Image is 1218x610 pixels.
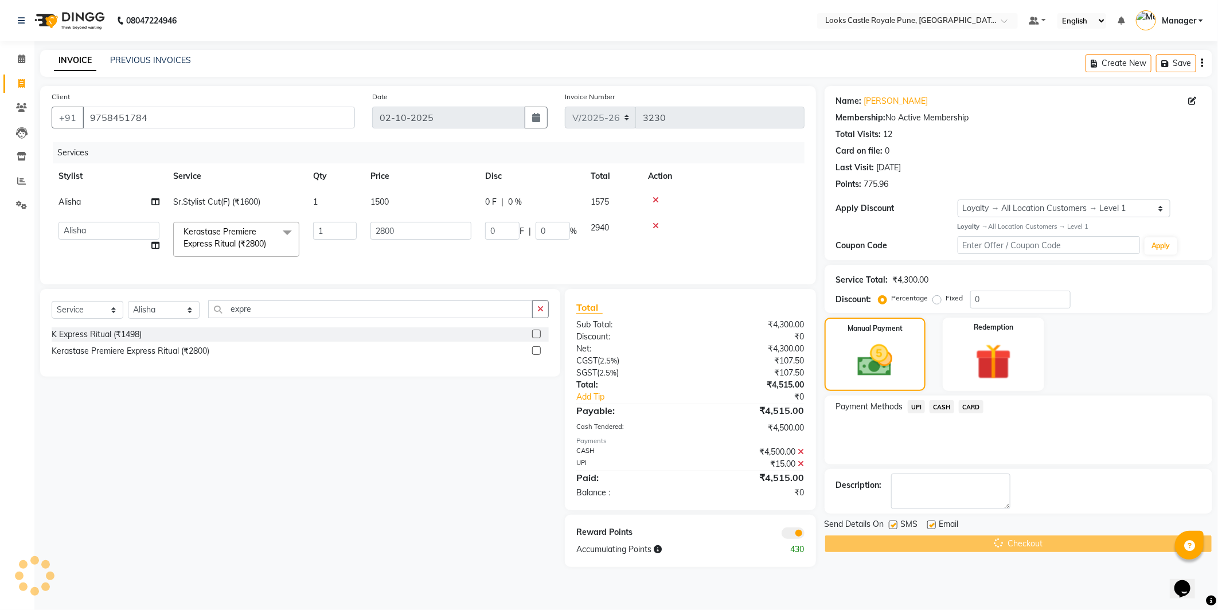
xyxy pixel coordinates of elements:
[568,543,752,556] div: Accumulating Points
[52,92,70,102] label: Client
[964,339,1022,384] img: _gift.svg
[576,302,603,314] span: Total
[836,401,903,413] span: Payment Methods
[690,331,813,343] div: ₹0
[568,471,690,484] div: Paid:
[568,355,690,367] div: ( )
[974,322,1013,333] label: Redemption
[690,487,813,499] div: ₹0
[958,222,988,230] strong: Loyalty →
[690,446,813,458] div: ₹4,500.00
[836,479,882,491] div: Description:
[568,391,711,403] a: Add Tip
[29,5,108,37] img: logo
[1156,54,1196,72] button: Save
[1170,564,1207,599] iframe: chat widget
[184,226,266,249] span: Kerastase Premiere Express Ritual (₹2800)
[576,367,597,378] span: SGST
[370,197,389,207] span: 1500
[52,163,166,189] th: Stylist
[884,128,893,140] div: 12
[752,543,813,556] div: 430
[836,202,958,214] div: Apply Discount
[576,355,598,366] span: CGST
[690,367,813,379] div: ₹107.50
[690,355,813,367] div: ₹107.50
[568,446,690,458] div: CASH
[53,142,813,163] div: Services
[266,238,271,249] a: x
[372,92,388,102] label: Date
[568,526,690,539] div: Reward Points
[313,197,318,207] span: 1
[864,95,928,107] a: [PERSON_NAME]
[52,345,209,357] div: Kerastase Premiere Express Ritual (₹2800)
[836,274,888,286] div: Service Total:
[864,178,889,190] div: 775.96
[1086,54,1151,72] button: Create New
[568,422,690,434] div: Cash Tendered:
[836,294,872,306] div: Discount:
[110,55,191,65] a: PREVIOUS INVOICES
[126,5,177,37] b: 08047224946
[52,329,142,341] div: K Express Ritual (₹1498)
[958,236,1140,254] input: Enter Offer / Coupon Code
[710,391,813,403] div: ₹0
[599,368,616,377] span: 2.5%
[836,95,862,107] div: Name:
[901,518,918,533] span: SMS
[690,319,813,331] div: ₹4,300.00
[893,274,929,286] div: ₹4,300.00
[83,107,355,128] input: Search by Name/Mobile/Email/Code
[836,240,958,252] div: Coupon Code
[568,458,690,470] div: UPI
[958,222,1201,232] div: All Location Customers → Level 1
[836,145,883,157] div: Card on file:
[568,319,690,331] div: Sub Total:
[1136,10,1156,30] img: Manager
[568,379,690,391] div: Total:
[1162,15,1196,27] span: Manager
[529,225,531,237] span: |
[166,163,306,189] th: Service
[485,196,497,208] span: 0 F
[836,112,1201,124] div: No Active Membership
[52,107,84,128] button: +91
[565,92,615,102] label: Invoice Number
[306,163,364,189] th: Qty
[208,300,533,318] input: Search or Scan
[1145,237,1177,255] button: Apply
[690,404,813,417] div: ₹4,515.00
[959,400,983,413] span: CARD
[568,343,690,355] div: Net:
[690,379,813,391] div: ₹4,515.00
[173,197,260,207] span: Sr.Stylist Cut(F) (₹1600)
[576,436,805,446] div: Payments
[584,163,641,189] th: Total
[364,163,478,189] th: Price
[600,356,617,365] span: 2.5%
[930,400,954,413] span: CASH
[877,162,901,174] div: [DATE]
[641,163,805,189] th: Action
[836,112,886,124] div: Membership:
[836,162,875,174] div: Last Visit:
[54,50,96,71] a: INVOICE
[568,487,690,499] div: Balance :
[508,196,522,208] span: 0 %
[568,331,690,343] div: Discount:
[846,341,903,381] img: _cash.svg
[946,293,963,303] label: Fixed
[591,222,609,233] span: 2940
[848,323,903,334] label: Manual Payment
[690,458,813,470] div: ₹15.00
[939,518,959,533] span: Email
[690,422,813,434] div: ₹4,500.00
[570,225,577,237] span: %
[478,163,584,189] th: Disc
[501,196,503,208] span: |
[591,197,609,207] span: 1575
[568,367,690,379] div: ( )
[690,343,813,355] div: ₹4,300.00
[825,518,884,533] span: Send Details On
